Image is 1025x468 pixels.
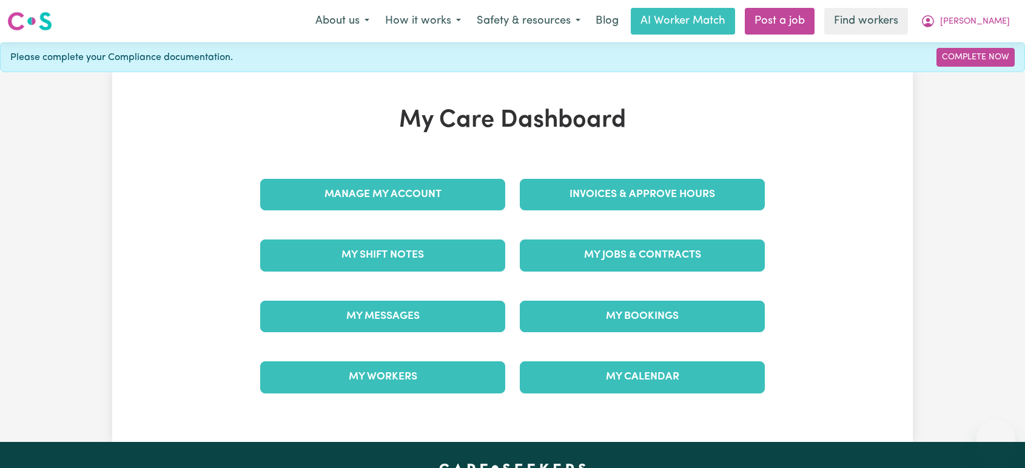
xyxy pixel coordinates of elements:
[913,8,1018,34] button: My Account
[260,179,505,210] a: Manage My Account
[520,361,765,393] a: My Calendar
[520,179,765,210] a: Invoices & Approve Hours
[824,8,908,35] a: Find workers
[260,301,505,332] a: My Messages
[936,48,1015,67] a: Complete Now
[940,15,1010,28] span: [PERSON_NAME]
[7,7,52,35] a: Careseekers logo
[631,8,735,35] a: AI Worker Match
[307,8,377,34] button: About us
[260,361,505,393] a: My Workers
[377,8,469,34] button: How it works
[520,301,765,332] a: My Bookings
[520,239,765,271] a: My Jobs & Contracts
[7,10,52,32] img: Careseekers logo
[588,8,626,35] a: Blog
[10,50,233,65] span: Please complete your Compliance documentation.
[260,239,505,271] a: My Shift Notes
[469,8,588,34] button: Safety & resources
[745,8,815,35] a: Post a job
[253,106,772,135] h1: My Care Dashboard
[976,420,1015,458] iframe: Button to launch messaging window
